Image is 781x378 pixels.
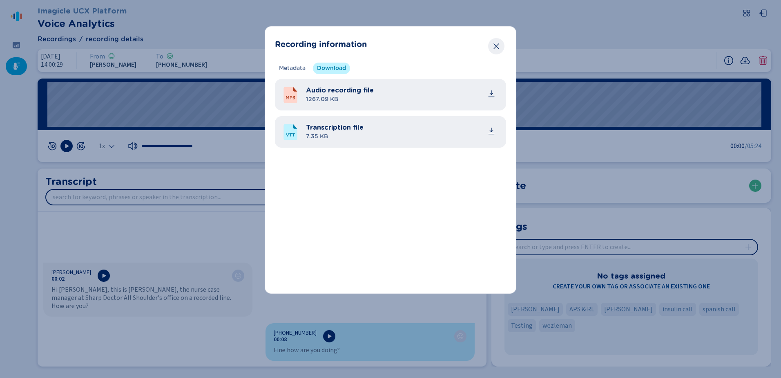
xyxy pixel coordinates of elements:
[306,85,374,95] span: Audio recording file
[483,123,500,139] button: common.download
[488,38,504,54] button: Close
[487,127,495,135] div: Download file
[306,123,364,133] span: Transcription file
[483,85,500,102] button: common.download
[306,123,500,141] div: transcription_20251007_14029_MaureenAllanson-+16194543506.vtt.txt
[306,95,374,104] span: 1267.09 KB
[487,90,495,98] svg: download
[487,127,495,135] svg: download
[279,64,306,72] span: Metadata
[306,133,364,141] span: 7.35 KB
[306,85,500,104] div: audio_20251007_14029_MaureenAllanson-+16194543506.mp3
[281,123,299,141] svg: VTTFile
[281,86,299,104] svg: MP3File
[487,90,495,98] div: Download file
[275,36,506,53] header: Recording information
